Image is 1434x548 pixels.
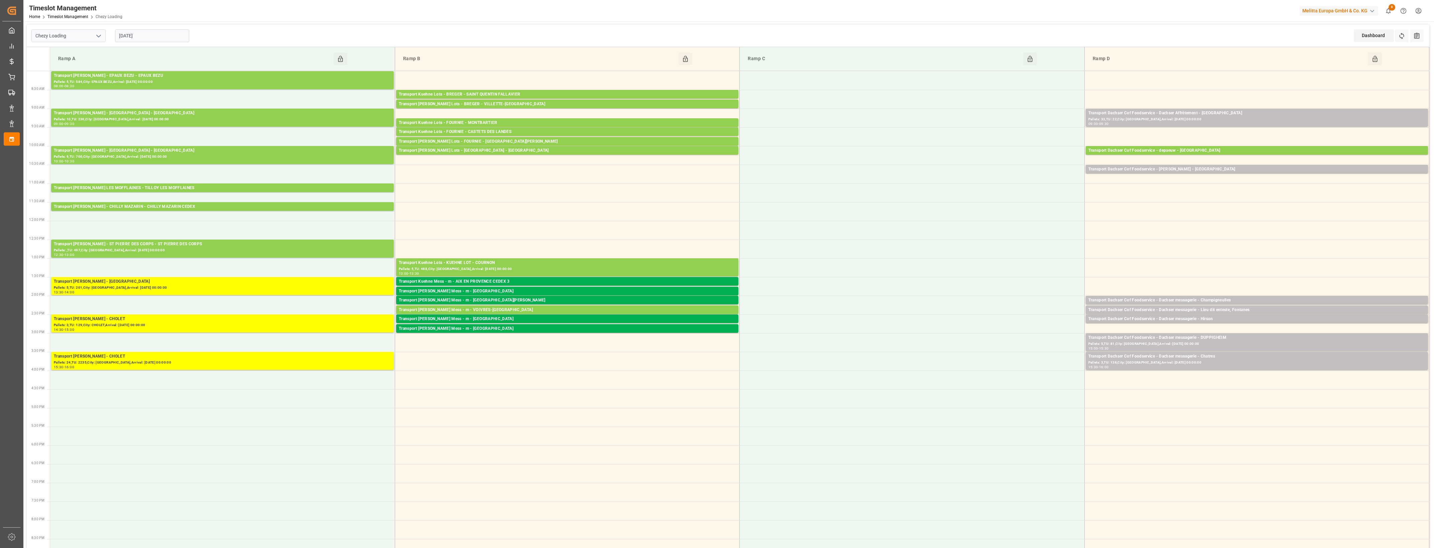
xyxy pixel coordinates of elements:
[65,253,74,256] div: 13:00
[399,98,736,104] div: Pallets: 4,TU: 56,City: [GEOGRAPHIC_DATA][PERSON_NAME],Arrival: [DATE] 00:00:00
[31,255,44,259] span: 1:00 PM
[54,154,391,160] div: Pallets: 9,TU: 700,City: [GEOGRAPHIC_DATA],Arrival: [DATE] 00:00:00
[399,145,736,151] div: Pallets: ,TU: 75,City: [GEOGRAPHIC_DATA][PERSON_NAME],Arrival: [DATE] 00:00:00
[1088,353,1425,360] div: Transport Dachser Cof Foodservice - Dachser messagerie - Chatres
[64,253,65,256] div: -
[93,31,103,41] button: open menu
[31,106,44,109] span: 9:00 AM
[1088,316,1425,322] div: Transport Dachser Cof Foodservice - Dachser messagerie - Hirson
[399,147,736,154] div: Transport [PERSON_NAME] Lots - [GEOGRAPHIC_DATA] - [GEOGRAPHIC_DATA]
[31,424,44,427] span: 5:30 PM
[1300,6,1378,16] div: Melitta Europa GmbH & Co. KG
[54,291,64,294] div: 13:30
[54,285,391,291] div: Pallets: 5,TU: 201,City: [GEOGRAPHIC_DATA],Arrival: [DATE] 00:00:00
[1300,4,1381,17] button: Melitta Europa GmbH & Co. KG
[65,291,74,294] div: 14:00
[1088,360,1425,366] div: Pallets: 3,TU: 138,City: [GEOGRAPHIC_DATA],Arrival: [DATE] 00:00:00
[54,328,64,331] div: 14:30
[29,218,44,222] span: 12:00 PM
[399,295,736,300] div: Pallets: 1,TU: 7,City: [GEOGRAPHIC_DATA],Arrival: [DATE] 00:00:00
[31,405,44,409] span: 5:00 PM
[399,288,736,295] div: Transport [PERSON_NAME] Mess - m - [GEOGRAPHIC_DATA]
[65,328,74,331] div: 15:00
[1098,366,1099,369] div: -
[54,73,391,79] div: Transport [PERSON_NAME] - EPAUX BEZU - EPAUX BEZU
[31,536,44,540] span: 8:30 PM
[399,325,736,332] div: Transport [PERSON_NAME] Mess - m - [GEOGRAPHIC_DATA]
[31,311,44,315] span: 2:30 PM
[1099,366,1109,369] div: 16:00
[31,330,44,334] span: 3:00 PM
[31,349,44,353] span: 3:30 PM
[65,366,74,369] div: 16:00
[1396,3,1411,18] button: Help Center
[54,85,64,88] div: 08:00
[399,332,736,338] div: Pallets: ,TU: 6,City: [GEOGRAPHIC_DATA],Arrival: [DATE] 00:00:00
[745,52,1023,65] div: Ramp C
[54,353,391,360] div: Transport [PERSON_NAME] - CHOLET
[399,304,736,309] div: Pallets: ,TU: 33,City: [GEOGRAPHIC_DATA][PERSON_NAME],Arrival: [DATE] 00:00:00
[399,316,736,322] div: Transport [PERSON_NAME] Mess - m - [GEOGRAPHIC_DATA]
[54,360,391,366] div: Pallets: 24,TU: 2235,City: [GEOGRAPHIC_DATA],Arrival: [DATE] 00:00:00
[54,366,64,369] div: 15:30
[1088,117,1425,122] div: Pallets: 33,TU: 22,City: [GEOGRAPHIC_DATA],Arrival: [DATE] 00:00:00
[1389,4,1395,11] span: 8
[54,210,391,216] div: Pallets: ,TU: 900,City: [GEOGRAPHIC_DATA] MAZARIN CEDEX,Arrival: [DATE] 00:00:00
[47,14,88,19] a: Timeslot Management
[31,87,44,91] span: 8:30 AM
[29,14,40,19] a: Home
[54,278,391,285] div: Transport [PERSON_NAME] - [GEOGRAPHIC_DATA]
[29,180,44,184] span: 11:00 AM
[399,313,736,319] div: Pallets: ,TU: 70,City: [GEOGRAPHIC_DATA],Arrival: [DATE] 00:00:00
[31,480,44,484] span: 7:00 PM
[29,143,44,147] span: 10:00 AM
[399,138,736,145] div: Transport [PERSON_NAME] Lots - FOURNIE - [GEOGRAPHIC_DATA][PERSON_NAME]
[54,316,391,322] div: Transport [PERSON_NAME] - CHOLET
[54,110,391,117] div: Transport [PERSON_NAME] - [GEOGRAPHIC_DATA] - [GEOGRAPHIC_DATA]
[399,154,736,160] div: Pallets: 1,TU: 299,City: [GEOGRAPHIC_DATA],Arrival: [DATE] 00:00:00
[54,79,391,85] div: Pallets: 5,TU: 584,City: EPAUX BEZU,Arrival: [DATE] 00:00:00
[399,108,736,113] div: Pallets: 3,TU: 637,City: [GEOGRAPHIC_DATA],Arrival: [DATE] 00:00:00
[54,241,391,248] div: Transport [PERSON_NAME] - ST PIERRE DES CORPS - ST PIERRE DES CORPS
[399,285,736,291] div: Pallets: ,TU: 12,City: [GEOGRAPHIC_DATA] CEDEX 3,Arrival: [DATE] 00:00:00
[54,248,391,253] div: Pallets: ,TU: 497,City: [GEOGRAPHIC_DATA],Arrival: [DATE] 00:00:00
[1088,147,1425,154] div: Transport Dachser Cof Foodservice - depaeuw - [GEOGRAPHIC_DATA]
[1088,166,1425,173] div: Transport Dachser Cof Foodservice - [PERSON_NAME] - [GEOGRAPHIC_DATA]
[1088,297,1425,304] div: Transport Dachser Cof Foodservice - Dachser messagerie - Champigneulles
[31,461,44,465] span: 6:30 PM
[1088,334,1425,341] div: Transport Dachser Cof Foodservice - Dachser messagerie - DUPPIGHEIM
[64,291,65,294] div: -
[399,126,736,132] div: Pallets: 5,TU: 190,City: MONTBARTIER,Arrival: [DATE] 00:00:00
[399,91,736,98] div: Transport Kuehne Lots - BREGER - SAINT QUENTIN FALLAVIER
[1088,110,1425,117] div: Transport Dachser Cof Foodservice - Dachser Affrètement - [GEOGRAPHIC_DATA]
[54,147,391,154] div: Transport [PERSON_NAME] - [GEOGRAPHIC_DATA] - [GEOGRAPHIC_DATA]
[65,122,74,125] div: 09:30
[1354,29,1394,42] div: Dashboard
[1088,366,1098,369] div: 15:30
[1099,122,1109,125] div: 09:30
[399,260,736,266] div: Transport Kuehne Lots - KUEHNE LOT - COURNON
[29,3,122,13] div: Timeslot Management
[54,253,64,256] div: 12:30
[399,120,736,126] div: Transport Kuehne Lots - FOURNIE - MONTBARTIER
[400,52,679,65] div: Ramp B
[1088,304,1425,309] div: Pallets: ,TU: 12,City: [GEOGRAPHIC_DATA],Arrival: [DATE] 00:00:00
[1099,347,1109,350] div: 15:30
[54,322,391,328] div: Pallets: 3,TU: 129,City: CHOLET,Arrival: [DATE] 00:00:00
[409,272,419,275] div: 13:30
[1381,3,1396,18] button: show 8 new notifications
[399,129,736,135] div: Transport Kuehne Lots - FOURNIE - CASTETS DES LANDES
[29,162,44,165] span: 10:30 AM
[1088,173,1425,178] div: Pallets: 14,TU: 153,City: [GEOGRAPHIC_DATA],Arrival: [DATE] 00:00:00
[399,278,736,285] div: Transport Kuehne Mess - m - AIX EN PROVENCE CEDEX 3
[29,199,44,203] span: 11:30 AM
[399,266,736,272] div: Pallets: 5,TU: 488,City: [GEOGRAPHIC_DATA],Arrival: [DATE] 00:00:00
[31,386,44,390] span: 4:30 PM
[1088,322,1425,328] div: Pallets: 2,TU: 9,City: [GEOGRAPHIC_DATA],Arrival: [DATE] 00:00:00
[31,442,44,446] span: 6:00 PM
[1098,122,1099,125] div: -
[31,29,106,42] input: Type to search/select
[55,52,334,65] div: Ramp A
[1088,307,1425,313] div: Transport Dachser Cof Foodservice - Dachser messagerie - Lieu dit enteste, Fontanes
[31,368,44,371] span: 4:00 PM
